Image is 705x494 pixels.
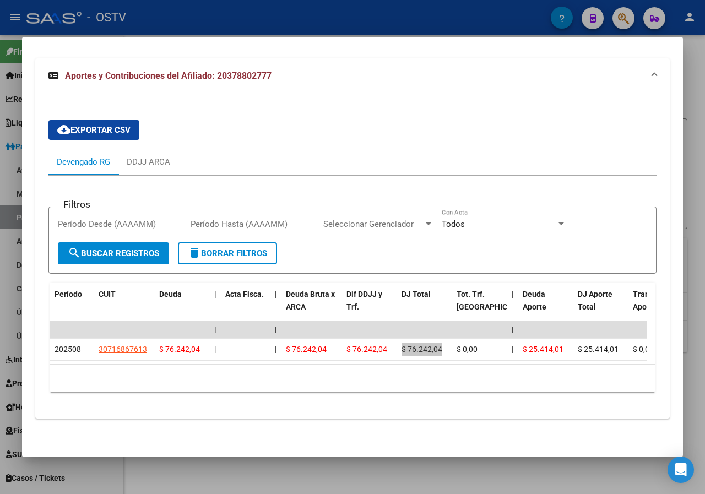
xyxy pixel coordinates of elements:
span: $ 76.242,04 [346,345,387,354]
span: | [275,325,277,334]
span: $ 25.414,01 [578,345,619,354]
datatable-header-cell: Deuda Aporte [518,283,573,331]
span: Deuda Aporte [523,290,546,311]
datatable-header-cell: Deuda Bruta x ARCA [281,283,342,331]
div: Devengado RG [57,156,110,168]
span: Exportar CSV [57,125,131,135]
span: $ 0,00 [633,345,654,354]
datatable-header-cell: Deuda [155,283,210,331]
mat-expansion-panel-header: Aportes y Contribuciones del Afiliado: 20378802777 [35,58,670,94]
span: Dif DDJJ y Trf. [346,290,382,311]
span: Tot. Trf. [GEOGRAPHIC_DATA] [457,290,532,311]
datatable-header-cell: | [507,283,518,331]
span: $ 76.242,04 [159,345,200,354]
datatable-header-cell: | [270,283,281,331]
span: Acta Fisca. [225,290,264,298]
span: Seleccionar Gerenciador [323,219,424,229]
datatable-header-cell: CUIT [94,283,155,331]
span: Deuda [159,290,182,298]
span: $ 0,00 [457,345,478,354]
mat-icon: cloud_download [57,123,70,136]
span: Período [55,290,82,298]
div: Open Intercom Messenger [668,457,694,483]
span: $ 76.242,04 [286,345,327,354]
div: DDJJ ARCA [127,156,170,168]
span: $ 25.414,01 [523,345,563,354]
span: | [512,325,514,334]
span: CUIT [99,290,116,298]
h3: Filtros [58,198,96,210]
datatable-header-cell: | [210,283,221,331]
datatable-header-cell: Período [50,283,94,331]
span: Buscar Registros [68,248,159,258]
span: | [512,345,513,354]
datatable-header-cell: Acta Fisca. [221,283,270,331]
span: | [214,325,216,334]
datatable-header-cell: Dif DDJJ y Trf. [342,283,397,331]
span: | [512,290,514,298]
div: Aportes y Contribuciones del Afiliado: 20378802777 [35,94,670,419]
span: Todos [442,219,465,229]
mat-icon: delete [188,246,201,259]
span: Borrar Filtros [188,248,267,258]
datatable-header-cell: DJ Aporte Total [573,283,628,331]
button: Exportar CSV [48,120,139,140]
span: DJ Total [402,290,431,298]
span: Aportes y Contribuciones del Afiliado: 20378802777 [65,70,272,81]
span: $ 76.242,04 [402,345,442,354]
datatable-header-cell: Transferido Aporte [628,283,684,331]
datatable-header-cell: DJ Total [397,283,452,331]
span: Transferido Aporte [633,290,674,311]
span: | [275,290,277,298]
span: Deuda Bruta x ARCA [286,290,335,311]
span: | [275,345,276,354]
button: Buscar Registros [58,242,169,264]
mat-icon: search [68,246,81,259]
span: 30716867613 [99,345,147,354]
span: DJ Aporte Total [578,290,612,311]
span: | [214,345,216,354]
span: | [214,290,216,298]
datatable-header-cell: Tot. Trf. Bruto [452,283,507,331]
button: Borrar Filtros [178,242,277,264]
span: 202508 [55,345,81,354]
